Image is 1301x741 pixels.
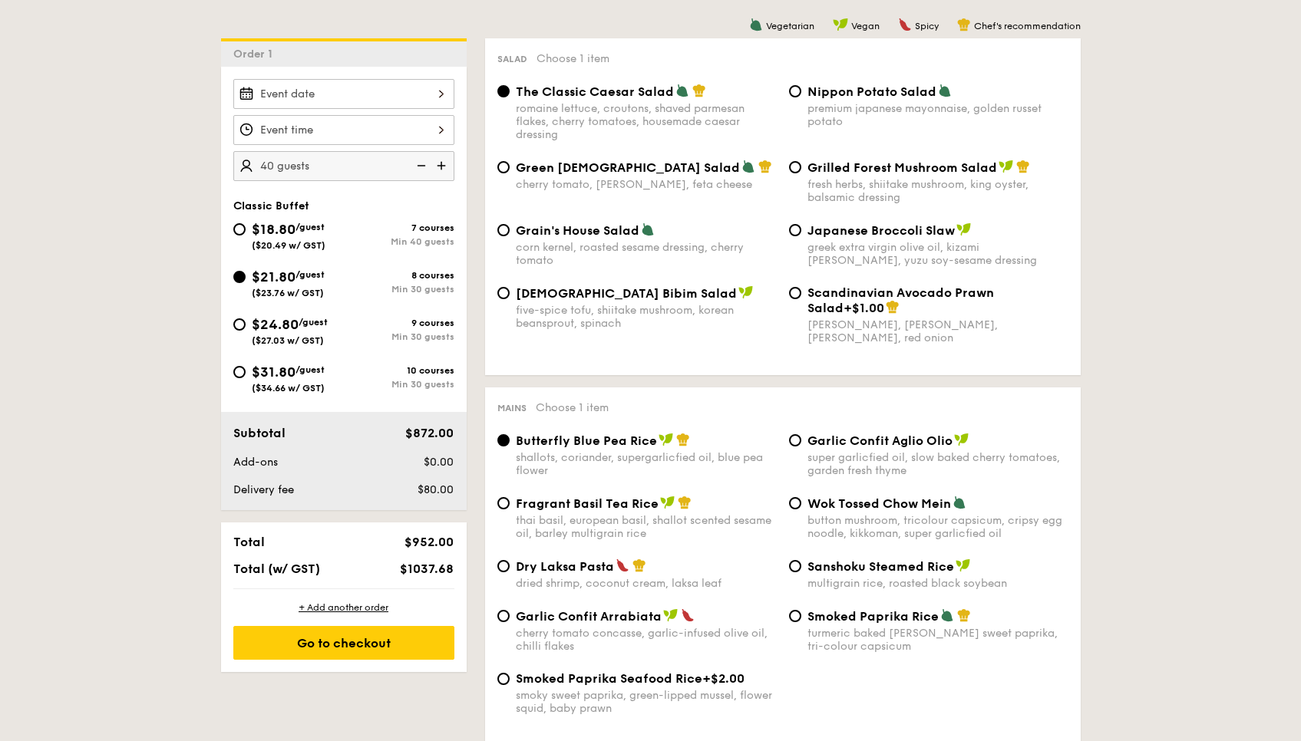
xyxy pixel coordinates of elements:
span: $21.80 [252,268,296,285]
span: +$1.00 [844,301,884,315]
span: Garlic Confit Arrabiata [516,609,662,624]
span: /guest [296,222,325,232]
span: Classic Buffet [233,199,309,212]
div: thai basil, european basil, shallot scented sesame oil, barley multigrain rice [516,514,777,540]
span: +$2.00 [702,671,745,686]
span: Green [DEMOGRAPHIC_DATA] Salad [516,160,740,175]
img: icon-vegan.f8ff3823.svg [954,433,969,446]
input: $24.80/guest($27.03 w/ GST)9 coursesMin 30 guests [233,318,246,331]
span: Spicy [915,21,939,31]
input: Garlic Confit Aglio Oliosuper garlicfied oil, slow baked cherry tomatoes, garden fresh thyme [789,434,801,446]
span: Delivery fee [233,483,294,496]
img: icon-vegetarian.fe4039eb.svg [675,84,689,97]
span: ($27.03 w/ GST) [252,335,324,346]
img: icon-vegan.f8ff3823.svg [659,433,674,446]
span: Smoked Paprika Rice [807,609,939,624]
img: icon-chef-hat.a58ddaea.svg [886,300,900,314]
span: Chef's recommendation [974,21,1081,31]
img: icon-vegetarian.fe4039eb.svg [749,18,763,31]
span: Dry Laksa Pasta [516,559,614,574]
img: icon-vegetarian.fe4039eb.svg [940,608,954,622]
img: icon-chef-hat.a58ddaea.svg [692,84,706,97]
div: corn kernel, roasted sesame dressing, cherry tomato [516,241,777,267]
input: Event date [233,79,454,109]
span: $31.80 [252,364,296,380]
span: Butterfly Blue Pea Rice [516,433,657,448]
input: Nippon Potato Saladpremium japanese mayonnaise, golden russet potato [789,85,801,97]
input: Green [DEMOGRAPHIC_DATA] Saladcherry tomato, [PERSON_NAME], feta cheese [497,161,510,173]
img: icon-spicy.37a8142b.svg [616,558,629,572]
div: cherry tomato, [PERSON_NAME], feta cheese [516,178,777,191]
img: icon-vegetarian.fe4039eb.svg [938,84,952,97]
img: icon-vegetarian.fe4039eb.svg [741,160,755,173]
img: icon-chef-hat.a58ddaea.svg [758,160,772,173]
div: dried shrimp, coconut cream, laksa leaf [516,577,777,590]
span: Order 1 [233,48,279,61]
input: Grilled Forest Mushroom Saladfresh herbs, shiitake mushroom, king oyster, balsamic dressing [789,161,801,173]
div: + Add another order [233,601,454,614]
span: Nippon Potato Salad [807,84,936,99]
div: Min 40 guests [344,236,454,247]
span: The Classic Caesar Salad [516,84,674,99]
div: multigrain rice, roasted black soybean [807,577,1068,590]
input: Sanshoku Steamed Ricemultigrain rice, roasted black soybean [789,560,801,572]
div: 10 courses [344,365,454,376]
img: icon-spicy.37a8142b.svg [898,18,912,31]
div: romaine lettuce, croutons, shaved parmesan flakes, cherry tomatoes, housemade caesar dressing [516,102,777,141]
img: icon-vegetarian.fe4039eb.svg [953,496,966,509]
input: Smoked Paprika Seafood Rice+$2.00smoky sweet paprika, green-lipped mussel, flower squid, baby prawn [497,673,510,685]
img: icon-chef-hat.a58ddaea.svg [676,433,690,446]
input: Scandinavian Avocado Prawn Salad+$1.00[PERSON_NAME], [PERSON_NAME], [PERSON_NAME], red onion [789,287,801,299]
img: icon-vegan.f8ff3823.svg [738,285,754,299]
span: Garlic Confit Aglio Olio [807,433,953,448]
span: ($34.66 w/ GST) [252,383,325,394]
input: Butterfly Blue Pea Riceshallots, coriander, supergarlicfied oil, blue pea flower [497,434,510,446]
img: icon-chef-hat.a58ddaea.svg [1016,160,1030,173]
img: icon-chef-hat.a58ddaea.svg [632,558,646,572]
img: icon-chef-hat.a58ddaea.svg [678,496,692,509]
span: Choose 1 item [536,401,609,414]
img: icon-vegan.f8ff3823.svg [956,558,971,572]
div: Min 30 guests [344,379,454,390]
span: Wok Tossed Chow Mein [807,496,951,511]
span: Salad [497,54,527,64]
input: Grain's House Saladcorn kernel, roasted sesame dressing, cherry tomato [497,224,510,236]
input: Wok Tossed Chow Meinbutton mushroom, tricolour capsicum, cripsy egg noodle, kikkoman, super garli... [789,497,801,509]
span: Subtotal [233,426,286,440]
span: $952.00 [404,535,454,549]
div: Go to checkout [233,626,454,660]
img: icon-reduce.1d2dbef1.svg [408,151,431,180]
img: icon-vegan.f8ff3823.svg [999,160,1014,173]
input: Dry Laksa Pastadried shrimp, coconut cream, laksa leaf [497,560,510,572]
div: button mushroom, tricolour capsicum, cripsy egg noodle, kikkoman, super garlicfied oil [807,514,1068,540]
input: $31.80/guest($34.66 w/ GST)10 coursesMin 30 guests [233,366,246,378]
input: Smoked Paprika Riceturmeric baked [PERSON_NAME] sweet paprika, tri-colour capsicum [789,610,801,622]
span: $1037.68 [400,562,454,576]
div: cherry tomato concasse, garlic-infused olive oil, chilli flakes [516,627,777,653]
input: Number of guests [233,151,454,181]
input: Garlic Confit Arrabiatacherry tomato concasse, garlic-infused olive oil, chilli flakes [497,610,510,622]
div: [PERSON_NAME], [PERSON_NAME], [PERSON_NAME], red onion [807,318,1068,344]
div: Min 30 guests [344,284,454,295]
input: [DEMOGRAPHIC_DATA] Bibim Saladfive-spice tofu, shiitake mushroom, korean beansprout, spinach [497,287,510,299]
span: ($23.76 w/ GST) [252,288,324,298]
div: 9 courses [344,318,454,328]
img: icon-chef-hat.a58ddaea.svg [957,18,971,31]
img: icon-vegan.f8ff3823.svg [833,18,848,31]
div: 8 courses [344,270,454,281]
img: icon-vegan.f8ff3823.svg [663,608,679,622]
span: Fragrant Basil Tea Rice [516,496,659,511]
img: icon-spicy.37a8142b.svg [681,608,695,622]
span: Total (w/ GST) [233,562,320,576]
span: /guest [296,364,325,375]
input: The Classic Caesar Saladromaine lettuce, croutons, shaved parmesan flakes, cherry tomatoes, house... [497,85,510,97]
span: ($20.49 w/ GST) [252,240,325,251]
span: Scandinavian Avocado Prawn Salad [807,285,994,315]
span: /guest [296,269,325,280]
div: premium japanese mayonnaise, golden russet potato [807,102,1068,128]
span: Japanese Broccoli Slaw [807,223,955,238]
span: Vegetarian [766,21,814,31]
span: $24.80 [252,316,299,333]
img: icon-vegan.f8ff3823.svg [660,496,675,509]
span: Choose 1 item [537,52,609,65]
